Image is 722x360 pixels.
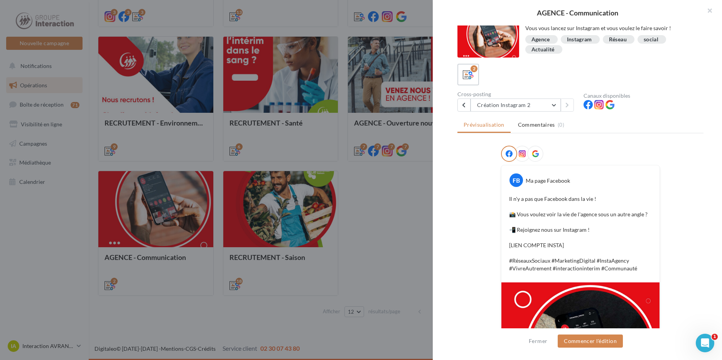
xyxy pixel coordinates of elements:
[558,335,623,348] button: Commencer l'édition
[509,195,652,272] p: Il n'y a pas que Facebook dans la vie ! 📸 Vous voulez voir la vie de l'agence sous un autre angle...
[445,9,710,16] div: AGENCE - Communication
[712,334,718,340] span: 1
[518,121,555,129] span: Commentaires
[609,37,627,42] div: Réseau
[558,122,564,128] span: (0)
[644,37,658,42] div: social
[471,65,477,72] div: 2
[696,334,714,352] iframe: Intercom live chat
[567,37,592,42] div: Instagram
[584,93,703,98] div: Canaux disponibles
[457,92,577,97] div: Cross-posting
[509,173,523,187] div: FB
[531,47,555,53] div: Actualité
[525,24,698,32] div: Vous vous lancez sur Instagram et vous voulez le faire savoir !
[531,37,550,42] div: Agence
[526,336,550,346] button: Fermer
[526,177,570,185] div: Ma page Facebook
[471,98,561,112] button: Création Instagram 2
